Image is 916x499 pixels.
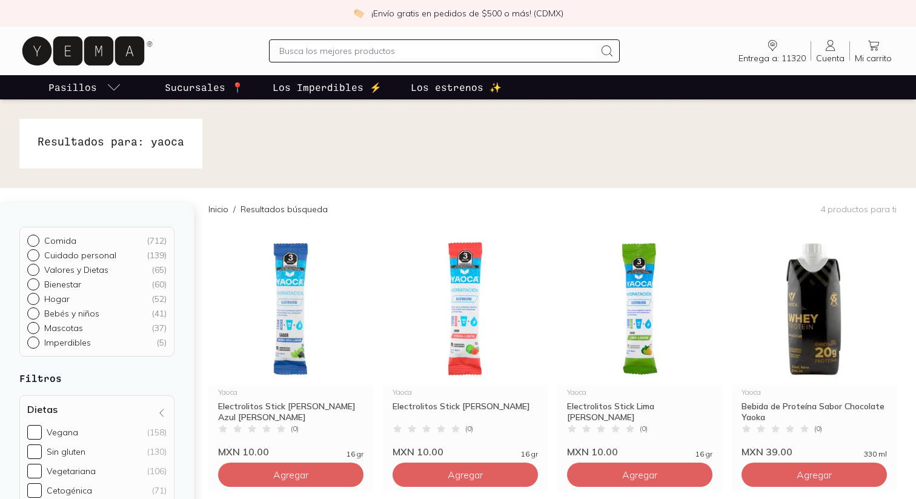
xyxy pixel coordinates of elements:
[732,235,897,458] a: Bebida Proteina Chocolate YaokaYaocaBebida de Proteína Sabor Chocolate Yaoka(0)MXN 39.00330 ml
[218,401,363,423] div: Electrolitos Stick [PERSON_NAME] Azul [PERSON_NAME]
[44,293,70,304] p: Hogar
[151,264,167,275] div: ( 65 )
[742,463,887,487] button: Agregar
[208,204,228,215] a: Inicio
[151,293,167,304] div: ( 52 )
[162,75,246,99] a: Sucursales 📍
[408,75,504,99] a: Los estrenos ✨
[279,44,595,58] input: Busca los mejores productos
[38,133,184,149] h1: Resultados para: yaoca
[393,389,538,396] div: Yaoca
[151,279,167,290] div: ( 60 )
[557,235,722,384] img: Electrolitos Stick lima limon Yaoka
[152,485,167,496] div: (71)
[814,425,822,432] span: ( 0 )
[695,450,712,458] span: 16 gr
[347,450,363,458] span: 16 gr
[567,389,712,396] div: Yaoca
[353,8,364,19] img: check
[147,466,167,477] div: (106)
[165,80,244,95] p: Sucursales 📍
[218,446,269,458] span: MXN 10.00
[557,235,722,458] a: Electrolitos Stick lima limon YaokaYaocaElectrolitos Stick Lima [PERSON_NAME](0)MXN 10.0016 gr
[742,389,887,396] div: Yaoca
[156,337,167,348] div: ( 5 )
[622,469,657,481] span: Agregar
[640,425,648,432] span: ( 0 )
[147,250,167,261] div: ( 139 )
[47,427,78,438] div: Vegana
[742,401,887,423] div: Bebida de Proteína Sabor Chocolate Yaoka
[208,235,373,458] a: Electrolitos Stick mora azul YaokaYaocaElectrolitos Stick [PERSON_NAME] Azul [PERSON_NAME](0)MXN ...
[208,235,373,384] img: Electrolitos Stick mora azul Yaoka
[567,446,618,458] span: MXN 10.00
[738,53,806,64] span: Entrega a: 11320
[44,308,99,319] p: Bebés y niños
[27,483,42,498] input: Cetogénica(71)
[393,463,538,487] button: Agregar
[47,446,85,457] div: Sin gluten
[383,235,548,458] a: Electrolitos Stick fresa YaokaYaocaElectrolitos Stick [PERSON_NAME](0)MXN 10.0016 gr
[273,80,382,95] p: Los Imperdibles ⚡️
[147,446,167,457] div: (130)
[44,279,81,290] p: Bienestar
[411,80,502,95] p: Los estrenos ✨
[742,446,792,458] span: MXN 39.00
[797,469,832,481] span: Agregar
[241,203,328,215] p: Resultados búsqueda
[151,308,167,319] div: ( 41 )
[27,464,42,478] input: Vegetariana(106)
[864,450,887,458] span: 330 ml
[383,235,548,384] img: Electrolitos Stick fresa Yaoka
[393,446,443,458] span: MXN 10.00
[855,53,892,64] span: Mi carrito
[465,425,473,432] span: ( 0 )
[371,7,563,19] p: ¡Envío gratis en pedidos de $500 o más! (CDMX)
[44,235,76,246] p: Comida
[218,463,363,487] button: Agregar
[228,203,241,215] span: /
[27,403,58,415] h4: Dietas
[27,425,42,440] input: Vegana(158)
[44,250,116,261] p: Cuidado personal
[393,401,538,423] div: Electrolitos Stick [PERSON_NAME]
[44,264,108,275] p: Valores y Dietas
[448,469,483,481] span: Agregar
[567,463,712,487] button: Agregar
[811,38,849,64] a: Cuenta
[44,337,91,348] p: Imperdibles
[19,372,62,384] strong: Filtros
[147,235,167,246] div: ( 712 )
[218,389,363,396] div: Yaoca
[47,466,96,477] div: Vegetariana
[850,38,897,64] a: Mi carrito
[273,469,308,481] span: Agregar
[44,323,83,333] p: Mascotas
[820,204,897,215] p: 4 productos para ti
[270,75,384,99] a: Los Imperdibles ⚡️
[291,425,299,432] span: ( 0 )
[734,38,811,64] a: Entrega a: 11320
[816,53,845,64] span: Cuenta
[521,450,538,458] span: 16 gr
[27,444,42,459] input: Sin gluten(130)
[567,401,712,423] div: Electrolitos Stick Lima [PERSON_NAME]
[147,427,167,438] div: (158)
[151,323,167,333] div: ( 37 )
[47,485,92,496] div: Cetogénica
[732,235,897,384] img: Bebida Proteina Chocolate Yaoka
[46,75,124,99] a: pasillo-todos-link
[48,80,97,95] p: Pasillos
